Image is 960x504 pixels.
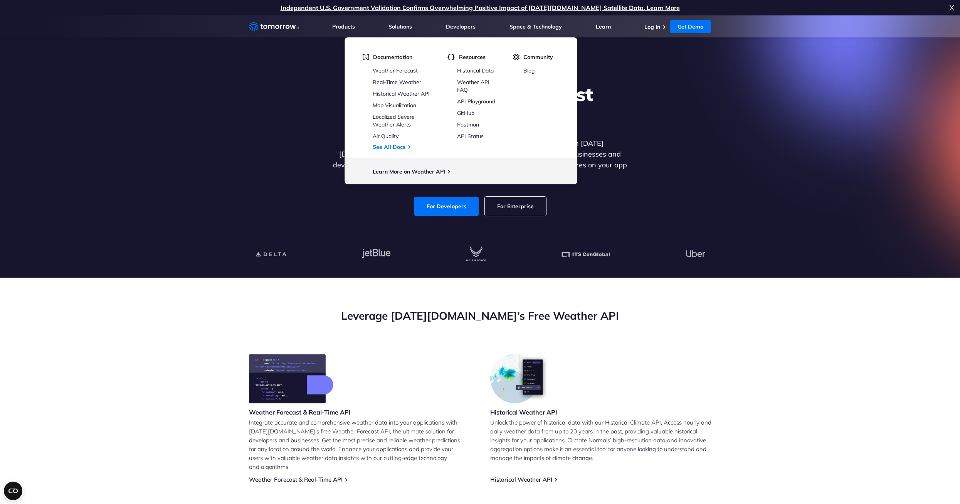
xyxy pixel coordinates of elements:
[509,23,562,30] a: Space & Technology
[457,67,494,74] a: Historical Data
[373,67,418,74] a: Weather Forecast
[249,418,470,471] p: Integrate accurate and comprehensive weather data into your applications with [DATE][DOMAIN_NAME]...
[490,408,557,416] h3: Historical Weather API
[596,23,611,30] a: Learn
[281,4,680,12] a: Independent U.S. Government Validation Confirms Overwhelming Positive Impact of [DATE][DOMAIN_NAM...
[523,67,535,74] a: Blog
[459,54,486,61] span: Resources
[373,168,445,175] a: Learn More on Weather API
[670,20,711,33] a: Get Demo
[485,197,546,216] a: For Enterprise
[490,418,711,462] p: Unlock the power of historical data with our Historical Climate API. Access hourly and daily weat...
[373,113,415,128] a: Localized Severe Weather Alerts
[457,79,489,93] a: Weather API FAQ
[457,133,484,140] a: API Status
[373,79,421,86] a: Real-Time Weather
[457,98,495,105] a: API Playground
[457,110,474,116] a: GitHub
[513,54,520,61] img: tio-c.svg
[523,54,553,61] span: Community
[249,408,351,416] h3: Weather Forecast & Real-Time API
[373,133,398,140] a: Air Quality
[249,21,299,32] a: Home link
[249,476,343,483] a: Weather Forecast & Real-Time API
[446,23,476,30] a: Developers
[373,102,416,109] a: Map Visualization
[373,54,412,61] span: Documentation
[331,83,629,129] h1: Explore the World’s Best Weather API
[373,143,405,150] a: See All Docs
[331,138,629,181] p: Get reliable and precise weather data through our free API. Count on [DATE][DOMAIN_NAME] for quic...
[362,54,369,61] img: doc.svg
[447,54,455,61] img: brackets.svg
[644,24,660,30] a: Log In
[490,476,552,483] a: Historical Weather API
[388,23,412,30] a: Solutions
[414,197,479,216] a: For Developers
[373,90,430,97] a: Historical Weather API
[332,23,355,30] a: Products
[457,121,479,128] a: Postman
[4,482,22,500] button: Open CMP widget
[249,308,711,323] h2: Leverage [DATE][DOMAIN_NAME]’s Free Weather API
